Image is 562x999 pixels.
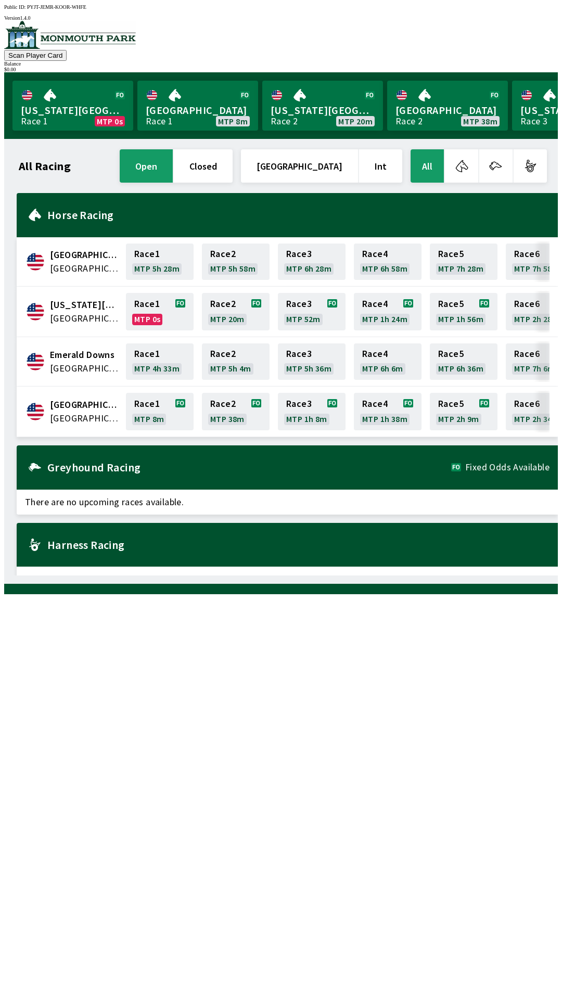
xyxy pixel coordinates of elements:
span: Delaware Park [50,298,120,312]
a: [US_STATE][GEOGRAPHIC_DATA]Race 1MTP 0s [12,81,133,131]
span: Race 2 [210,300,236,308]
span: Race 4 [362,400,388,408]
span: Fixed Odds Available [465,463,550,471]
span: Race 5 [438,300,464,308]
span: MTP 6h 36m [438,364,483,373]
a: Race2MTP 20m [202,293,270,330]
a: [GEOGRAPHIC_DATA]Race 1MTP 8m [137,81,258,131]
span: Race 6 [514,400,540,408]
span: [US_STATE][GEOGRAPHIC_DATA] [271,104,375,117]
span: United States [50,412,120,425]
div: $ 0.00 [4,67,558,72]
a: Race2MTP 38m [202,393,270,430]
a: Race4MTP 1h 24m [354,293,421,330]
span: Race 3 [286,300,312,308]
button: open [120,149,173,183]
span: MTP 4h 33m [134,364,180,373]
span: MTP 2h 34m [514,415,559,423]
span: MTP 5h 36m [286,364,331,373]
span: MTP 5h 28m [134,264,180,273]
span: MTP 20m [210,315,245,323]
span: MTP 5h 58m [210,264,256,273]
span: Race 1 [134,300,160,308]
span: Race 5 [438,250,464,258]
span: Race 1 [134,250,160,258]
div: Race 1 [146,117,173,125]
span: MTP 38m [463,117,497,125]
h2: Harness Racing [47,541,550,549]
span: MTP 38m [210,415,245,423]
span: MTP 7h 6m [514,364,555,373]
span: MTP 52m [286,315,321,323]
span: MTP 20m [338,117,373,125]
span: Monmouth Park [50,398,120,412]
span: [US_STATE][GEOGRAPHIC_DATA] [21,104,125,117]
img: venue logo [4,21,136,49]
span: Emerald Downs [50,348,120,362]
button: Scan Player Card [4,50,67,61]
a: Race1MTP 5h 28m [126,244,194,280]
a: Race2MTP 5h 58m [202,244,270,280]
span: Race 2 [210,400,236,408]
div: Balance [4,61,558,67]
span: There are no upcoming races available. [17,567,558,592]
span: Race 1 [134,400,160,408]
span: MTP 8m [134,415,164,423]
span: United States [50,312,120,325]
a: Race4MTP 6h 58m [354,244,421,280]
h2: Greyhound Racing [47,463,451,471]
span: MTP 6h 58m [362,264,407,273]
a: [US_STATE][GEOGRAPHIC_DATA]Race 2MTP 20m [262,81,383,131]
span: MTP 1h 8m [286,415,327,423]
span: Race 4 [362,250,388,258]
a: Race1MTP 8m [126,393,194,430]
a: Race5MTP 6h 36m [430,343,497,380]
span: Race 5 [438,400,464,408]
span: Race 1 [134,350,160,358]
span: Canterbury Park [50,248,120,262]
span: MTP 2h 9m [438,415,479,423]
a: Race5MTP 2h 9m [430,393,497,430]
span: United States [50,362,120,375]
span: MTP 0s [134,315,160,323]
a: Race3MTP 6h 28m [278,244,346,280]
a: Race1MTP 4h 33m [126,343,194,380]
span: MTP 2h 28m [514,315,559,323]
span: MTP 7h 58m [514,264,559,273]
span: Race 2 [210,250,236,258]
span: Race 4 [362,350,388,358]
span: United States [50,262,120,275]
span: PYJT-JEMR-KOOR-WHFE [27,4,86,10]
a: Race1MTP 0s [126,293,194,330]
a: Race5MTP 7h 28m [430,244,497,280]
span: MTP 1h 38m [362,415,407,423]
a: Race3MTP 52m [278,293,346,330]
span: Race 5 [438,350,464,358]
span: Race 4 [362,300,388,308]
span: [GEOGRAPHIC_DATA] [395,104,500,117]
span: Race 6 [514,250,540,258]
span: There are no upcoming races available. [17,490,558,515]
div: Public ID: [4,4,558,10]
span: MTP 6h 6m [362,364,403,373]
span: MTP 8m [218,117,248,125]
span: MTP 1h 56m [438,315,483,323]
div: Race 1 [21,117,48,125]
a: Race4MTP 6h 6m [354,343,421,380]
span: MTP 0s [97,117,123,125]
span: MTP 5h 4m [210,364,251,373]
span: MTP 7h 28m [438,264,483,273]
a: Race5MTP 1h 56m [430,293,497,330]
span: MTP 6h 28m [286,264,331,273]
span: Race 3 [286,350,312,358]
button: [GEOGRAPHIC_DATA] [241,149,358,183]
h1: All Racing [19,162,71,170]
a: Race2MTP 5h 4m [202,343,270,380]
a: [GEOGRAPHIC_DATA]Race 2MTP 38m [387,81,508,131]
span: [GEOGRAPHIC_DATA] [146,104,250,117]
div: Race 2 [271,117,298,125]
div: Race 3 [520,117,547,125]
span: Race 6 [514,300,540,308]
a: Race4MTP 1h 38m [354,393,421,430]
span: Race 3 [286,400,312,408]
